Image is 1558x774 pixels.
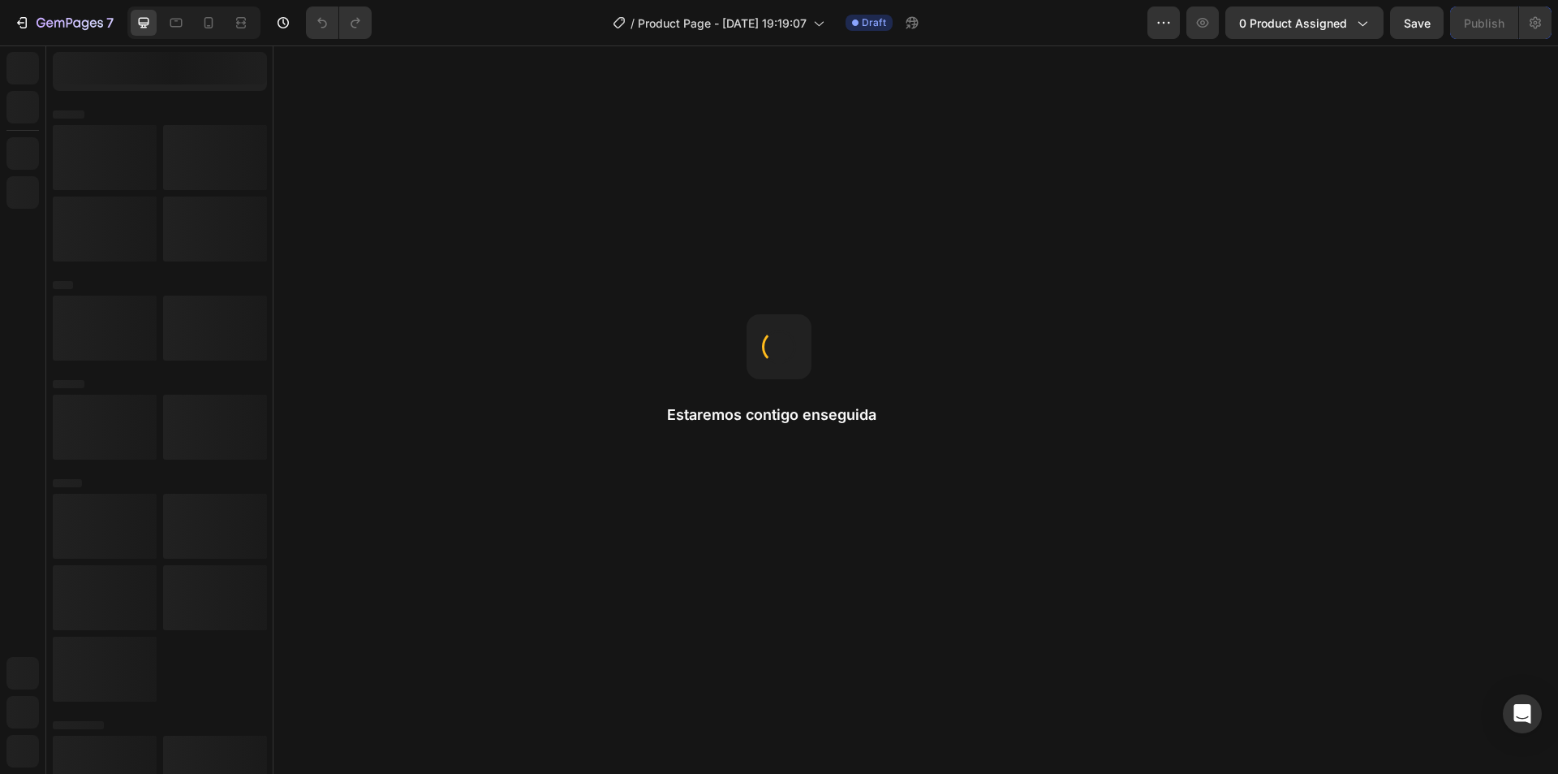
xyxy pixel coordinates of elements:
[631,15,635,32] span: /
[638,15,807,32] span: Product Page - [DATE] 19:19:07
[667,406,876,423] font: Estaremos contigo enseguida
[6,6,121,39] button: 7
[1239,15,1347,32] span: 0 product assigned
[306,6,372,39] div: Undo/Redo
[1503,694,1542,733] div: Open Intercom Messenger
[1390,6,1444,39] button: Save
[1464,15,1504,32] div: Publish
[1225,6,1384,39] button: 0 product assigned
[1404,16,1431,30] span: Save
[1450,6,1518,39] button: Publish
[862,15,886,30] span: Draft
[106,13,114,32] p: 7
